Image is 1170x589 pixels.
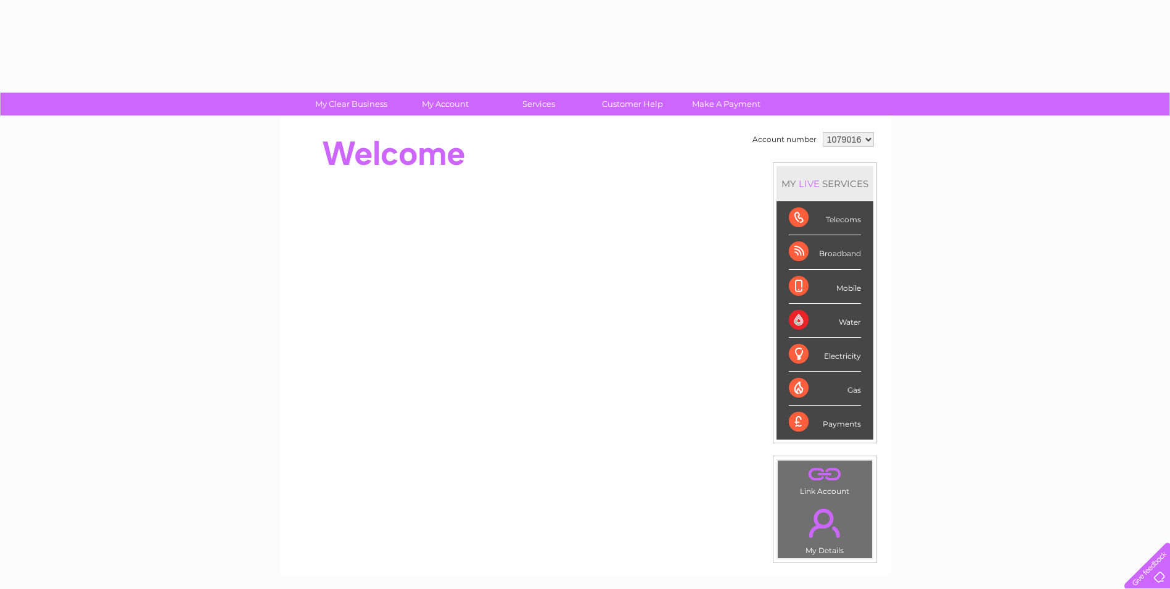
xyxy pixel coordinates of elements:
div: LIVE [796,178,822,190]
a: . [781,501,869,545]
div: Broadband [789,235,861,269]
div: MY SERVICES [777,166,873,201]
div: Payments [789,406,861,439]
td: Account number [749,129,820,150]
a: Make A Payment [675,93,777,115]
div: Electricity [789,338,861,372]
a: My Account [394,93,496,115]
td: My Details [777,498,873,559]
div: Mobile [789,270,861,304]
a: Services [488,93,590,115]
div: Water [789,304,861,338]
a: . [781,464,869,485]
a: Customer Help [582,93,683,115]
a: My Clear Business [300,93,402,115]
div: Gas [789,372,861,406]
td: Link Account [777,460,873,499]
div: Telecoms [789,201,861,235]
